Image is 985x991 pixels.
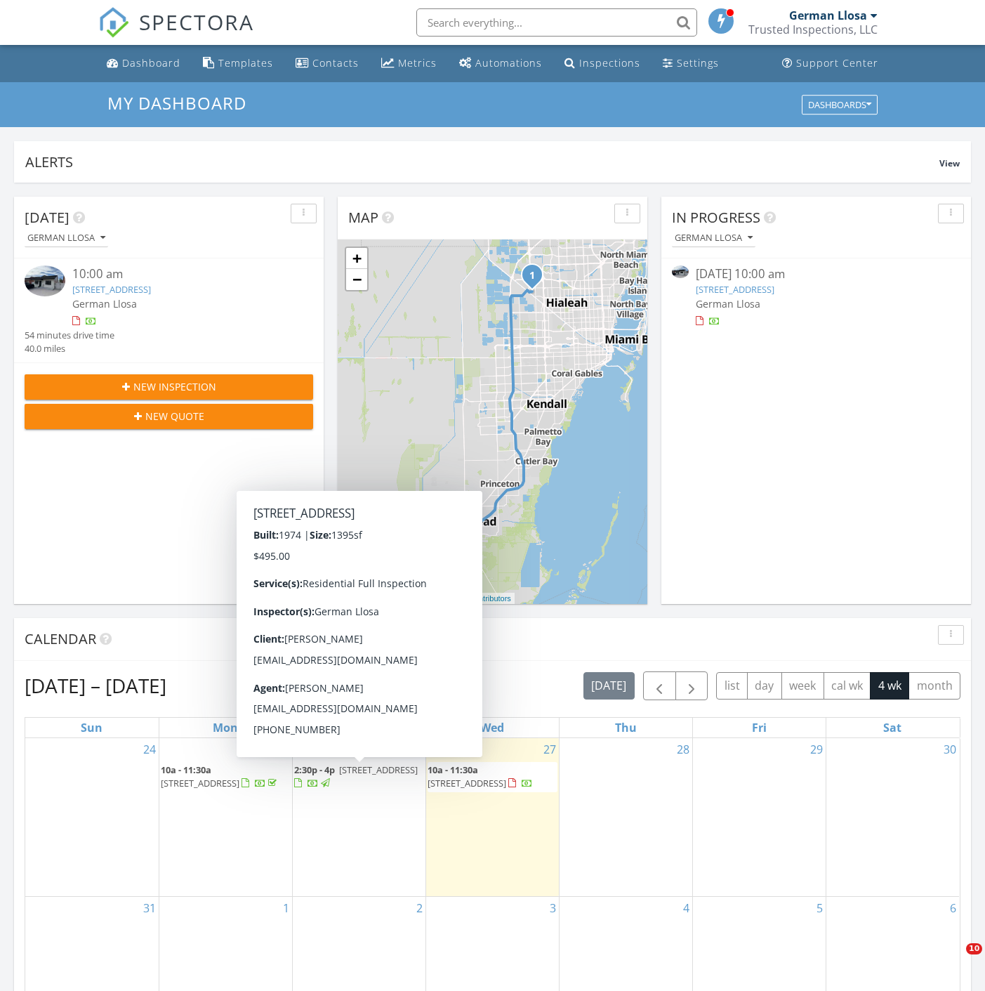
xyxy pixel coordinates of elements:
[346,718,372,737] a: Tuesday
[802,95,878,114] button: Dashboards
[341,594,364,603] a: Leaflet
[197,51,279,77] a: Templates
[807,738,826,761] a: Go to August 29, 2025
[416,8,697,37] input: Search everything...
[25,265,313,355] a: 10:00 am [STREET_ADDRESS] German Llosa 54 minutes drive time 40.0 miles
[346,248,367,269] a: Zoom in
[294,762,424,792] a: 2:30p - 4p [STREET_ADDRESS]
[428,777,506,789] span: [STREET_ADDRESS]
[210,718,241,737] a: Monday
[290,51,364,77] a: Contacts
[25,265,65,296] img: 9314906%2Fcover_photos%2F8pZ016EcjOafxnBujjwg%2Fsmall.9314906-1756303322980
[529,271,535,281] i: 1
[398,56,437,70] div: Metrics
[406,594,511,603] a: © OpenStreetMap contributors
[428,763,533,789] a: 10a - 11:30a [STREET_ADDRESS]
[612,718,640,737] a: Thursday
[101,51,186,77] a: Dashboard
[25,152,939,171] div: Alerts
[407,738,425,761] a: Go to August 26, 2025
[789,8,867,22] div: German Llosa
[937,943,971,977] iframe: Intercom live chat
[366,594,404,603] a: © MapTiler
[294,763,418,789] a: 2:30p - 4p [STREET_ADDRESS]
[939,157,960,169] span: View
[675,233,753,243] div: German Llosa
[428,762,557,792] a: 10a - 11:30a [STREET_ADDRESS]
[338,593,515,605] div: |
[675,671,708,700] button: Next
[672,265,960,328] a: [DATE] 10:00 am [STREET_ADDRESS] German Llosa
[880,718,904,737] a: Saturday
[475,56,542,70] div: Automations
[292,738,425,897] td: Go to August 26, 2025
[294,763,335,776] span: 2:30p - 4p
[348,208,378,227] span: Map
[583,672,635,700] button: [DATE]
[122,56,180,70] div: Dashboard
[161,777,239,789] span: [STREET_ADDRESS]
[559,738,692,897] td: Go to August 28, 2025
[312,56,359,70] div: Contacts
[749,718,769,737] a: Friday
[376,51,442,77] a: Metrics
[428,763,478,776] span: 10a - 11:30a
[559,51,646,77] a: Inspections
[78,718,105,737] a: Sunday
[25,738,159,897] td: Go to August 24, 2025
[140,897,159,919] a: Go to August 31, 2025
[908,672,960,700] button: month
[547,897,559,919] a: Go to September 3, 2025
[672,265,689,278] img: 9314906%2Fcover_photos%2F8pZ016EcjOafxnBujjwg%2Fsmall.9314906-1756303322980
[274,738,292,761] a: Go to August 25, 2025
[139,7,254,37] span: SPECTORA
[677,56,719,70] div: Settings
[696,265,937,283] div: [DATE] 10:00 am
[25,329,114,342] div: 54 minutes drive time
[814,897,826,919] a: Go to September 5, 2025
[643,671,676,700] button: Previous
[696,283,774,296] a: [STREET_ADDRESS]
[776,51,884,77] a: Support Center
[781,672,824,700] button: week
[716,672,748,700] button: list
[161,763,279,789] a: 10a - 11:30a [STREET_ADDRESS]
[218,56,273,70] div: Templates
[25,208,70,227] span: [DATE]
[98,7,129,38] img: The Best Home Inspection Software - Spectora
[696,297,760,310] span: German Llosa
[541,738,559,761] a: Go to August 27, 2025
[692,738,826,897] td: Go to August 29, 2025
[339,763,418,776] span: [STREET_ADDRESS]
[796,56,878,70] div: Support Center
[657,51,725,77] a: Settings
[72,297,137,310] span: German Llosa
[27,233,105,243] div: German Llosa
[161,763,211,776] span: 10a - 11:30a
[161,762,291,792] a: 10a - 11:30a [STREET_ADDRESS]
[98,19,254,48] a: SPECTORA
[941,738,959,761] a: Go to August 30, 2025
[25,342,114,355] div: 40.0 miles
[425,738,559,897] td: Go to August 27, 2025
[25,404,313,429] button: New Quote
[477,718,507,737] a: Wednesday
[454,51,548,77] a: Automations (Basic)
[25,671,166,700] h2: [DATE] – [DATE]
[947,897,959,919] a: Go to September 6, 2025
[159,738,292,897] td: Go to August 25, 2025
[672,208,760,227] span: In Progress
[133,379,216,394] span: New Inspection
[280,897,292,919] a: Go to September 1, 2025
[579,56,640,70] div: Inspections
[826,738,959,897] td: Go to August 30, 2025
[72,283,151,296] a: [STREET_ADDRESS]
[107,91,246,114] span: My Dashboard
[532,275,541,283] div: 9058 NW 115th St, Hialeah Gardens, FL 33018
[72,265,289,283] div: 10:00 am
[824,672,871,700] button: cal wk
[680,897,692,919] a: Go to September 4, 2025
[25,629,96,648] span: Calendar
[346,269,367,290] a: Zoom out
[25,229,108,248] button: German Llosa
